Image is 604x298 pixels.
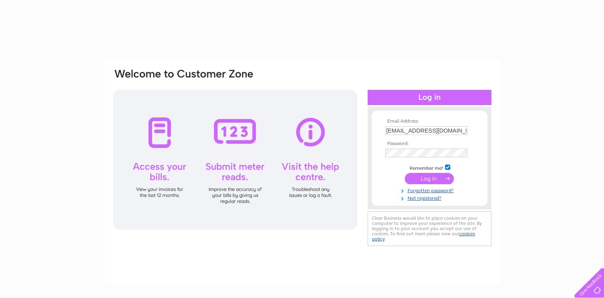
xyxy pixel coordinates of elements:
[372,231,475,242] a: cookies policy
[383,119,476,124] th: Email Address:
[383,141,476,147] th: Password:
[385,186,476,194] a: Forgotten password?
[368,211,491,246] div: Clear Business would like to place cookies on your computer to improve your experience of the sit...
[405,173,454,184] input: Submit
[385,194,476,201] a: Not registered?
[383,163,476,171] td: Remember me?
